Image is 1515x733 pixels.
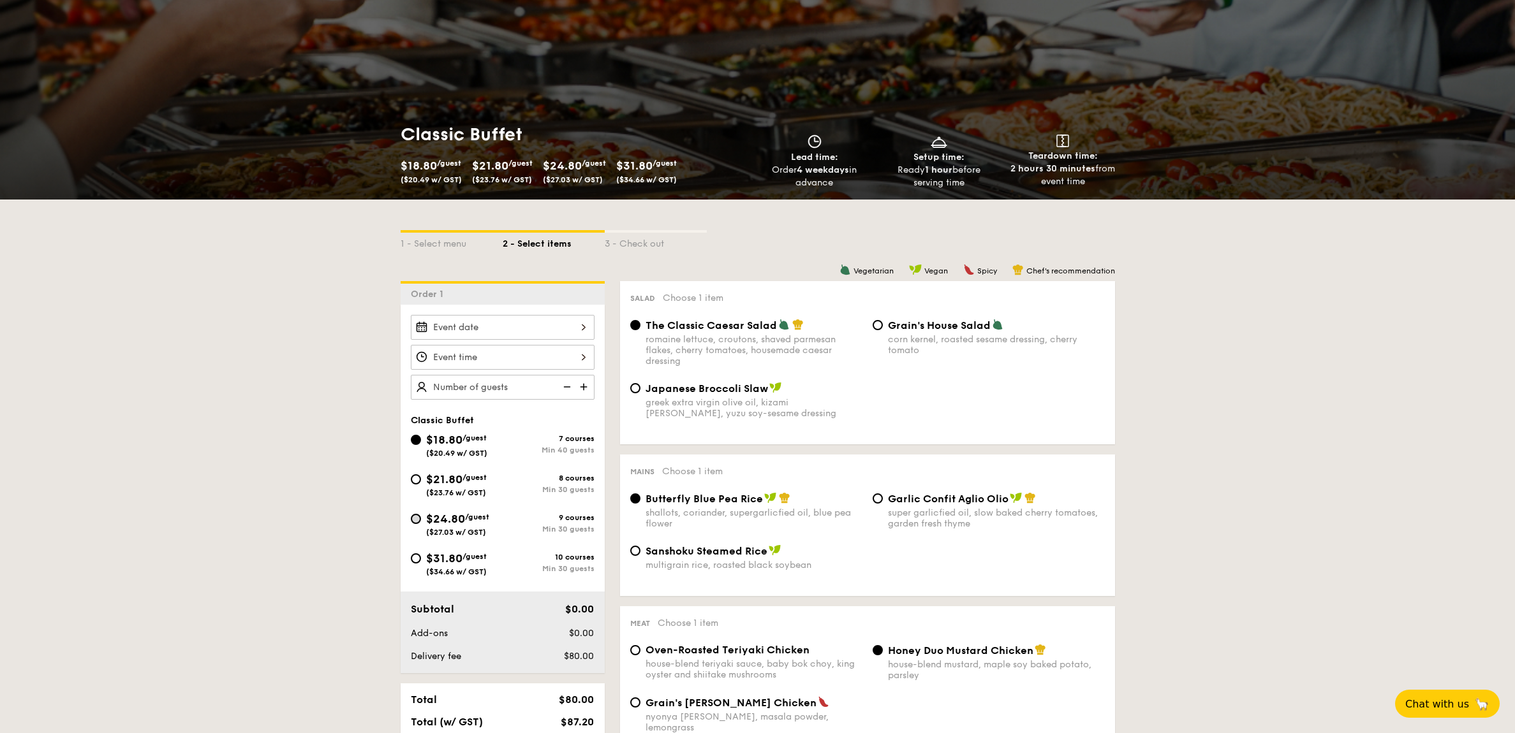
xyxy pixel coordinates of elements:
div: 3 - Check out [605,233,707,250]
span: $21.80 [426,472,462,486]
input: $21.80/guest($23.76 w/ GST)8 coursesMin 30 guests [411,474,421,484]
div: Min 30 guests [503,485,595,494]
div: greek extra virgin olive oil, kizami [PERSON_NAME], yuzu soy-sesame dressing [646,397,862,419]
span: $18.80 [401,159,437,173]
span: Mains [630,467,654,476]
span: Choose 1 item [662,466,723,477]
span: Meat [630,619,650,628]
span: Butterfly Blue Pea Rice [646,493,763,505]
span: Choose 1 item [658,618,718,628]
div: 8 courses [503,474,595,483]
span: Garlic Confit Aglio Olio [888,493,1009,505]
span: Spicy [977,266,997,275]
span: Subtotal [411,603,454,615]
div: 10 courses [503,553,595,562]
img: icon-spicy.37a8142b.svg [818,696,829,708]
div: Min 40 guests [503,446,595,454]
span: Add-ons [411,628,448,639]
span: Vegan [924,266,948,275]
span: /guest [462,552,487,561]
div: Min 30 guests [503,564,595,573]
input: Sanshoku Steamed Ricemultigrain rice, roasted black soybean [630,546,640,556]
span: Vegetarian [854,266,894,275]
span: $80.00 [559,693,594,706]
span: /guest [508,159,533,168]
strong: 1 hour [925,164,952,175]
span: ($27.03 w/ GST) [543,175,603,184]
span: $21.80 [472,159,508,173]
strong: 2 hours 30 minutes [1010,163,1095,174]
img: icon-clock.2db775ea.svg [805,134,824,149]
div: 1 - Select menu [401,233,503,250]
span: ($23.76 w/ GST) [426,488,486,497]
img: icon-vegetarian.fe4039eb.svg [839,264,851,275]
div: 9 courses [503,513,595,522]
span: Sanshoku Steamed Rice [646,545,767,557]
input: $18.80/guest($20.49 w/ GST)7 coursesMin 40 guests [411,435,421,445]
div: 7 courses [503,434,595,443]
span: ($20.49 w/ GST) [426,449,487,458]
span: Total (w/ GST) [411,716,483,728]
div: Order in advance [758,164,872,189]
span: $18.80 [426,433,462,447]
span: Chat with us [1405,698,1469,710]
div: house-blend mustard, maple soy baked potato, parsley [888,659,1105,681]
span: Grain's [PERSON_NAME] Chicken [646,697,817,709]
input: Number of guests [411,375,595,400]
span: Salad [630,294,655,303]
input: $24.80/guest($27.03 w/ GST)9 coursesMin 30 guests [411,514,421,524]
img: icon-dish.430c3a2e.svg [929,134,949,149]
div: shallots, coriander, supergarlicfied oil, blue pea flower [646,507,862,529]
span: Delivery fee [411,651,461,662]
img: icon-add.58712e84.svg [575,375,595,399]
input: Event time [411,345,595,370]
span: Choose 1 item [663,293,723,303]
div: romaine lettuce, croutons, shaved parmesan flakes, cherry tomatoes, housemade caesar dressing [646,334,862,366]
input: Event date [411,315,595,340]
img: icon-vegetarian.fe4039eb.svg [992,319,1003,330]
span: $31.80 [616,159,653,173]
img: icon-chef-hat.a58ddaea.svg [1024,492,1036,504]
input: $31.80/guest($34.66 w/ GST)10 coursesMin 30 guests [411,553,421,563]
img: icon-reduce.1d2dbef1.svg [556,375,575,399]
span: The Classic Caesar Salad [646,319,777,331]
h1: Classic Buffet [401,123,753,146]
div: from event time [1006,163,1120,188]
img: icon-chef-hat.a58ddaea.svg [1012,264,1024,275]
button: Chat with us🦙 [1395,690,1500,718]
img: icon-vegan.f8ff3823.svg [769,544,781,556]
input: Butterfly Blue Pea Riceshallots, coriander, supergarlicfied oil, blue pea flower [630,493,640,504]
input: Grain's House Saladcorn kernel, roasted sesame dressing, cherry tomato [873,320,883,330]
span: Chef's recommendation [1026,266,1115,275]
span: $87.20 [561,716,594,728]
span: /guest [462,433,487,442]
div: super garlicfied oil, slow baked cherry tomatoes, garden fresh thyme [888,507,1105,529]
img: icon-teardown.65201eee.svg [1056,134,1069,147]
div: multigrain rice, roasted black soybean [646,560,862,570]
span: /guest [653,159,677,168]
span: Lead time: [791,152,838,163]
span: Setup time: [913,152,964,163]
div: nyonya [PERSON_NAME], masala powder, lemongrass [646,711,862,733]
img: icon-vegan.f8ff3823.svg [909,264,922,275]
img: icon-chef-hat.a58ddaea.svg [1035,644,1046,655]
span: $0.00 [565,603,594,615]
span: Japanese Broccoli Slaw [646,382,768,395]
span: /guest [437,159,461,168]
span: ($23.76 w/ GST) [472,175,532,184]
span: Oven-Roasted Teriyaki Chicken [646,644,809,656]
span: ($34.66 w/ GST) [616,175,677,184]
div: Min 30 guests [503,525,595,533]
img: icon-chef-hat.a58ddaea.svg [779,492,790,504]
span: 🦙 [1474,697,1489,711]
span: ($34.66 w/ GST) [426,567,487,576]
input: Oven-Roasted Teriyaki Chickenhouse-blend teriyaki sauce, baby bok choy, king oyster and shiitake ... [630,645,640,655]
img: icon-vegetarian.fe4039eb.svg [778,319,790,330]
span: $24.80 [543,159,582,173]
span: Classic Buffet [411,415,474,426]
span: Order 1 [411,289,448,300]
span: $24.80 [426,512,465,526]
span: /guest [465,512,489,521]
div: house-blend teriyaki sauce, baby bok choy, king oyster and shiitake mushrooms [646,658,862,680]
span: Teardown time: [1028,150,1098,161]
